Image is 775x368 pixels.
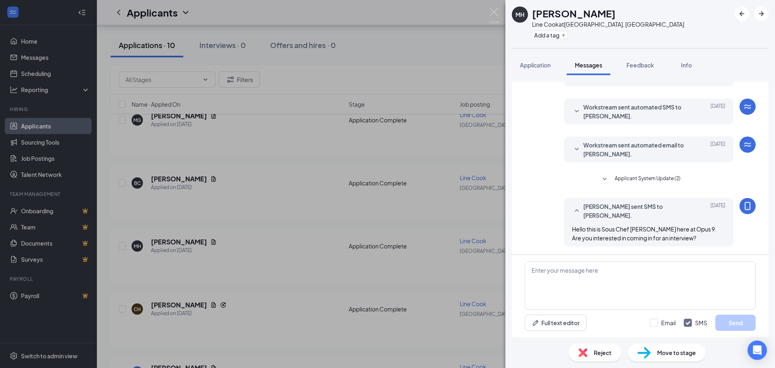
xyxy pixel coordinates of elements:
span: Messages [575,61,602,69]
svg: MobileSms [743,201,752,211]
svg: WorkstreamLogo [743,102,752,111]
span: Workstream sent automated SMS to [PERSON_NAME]. [583,103,689,120]
button: Send [715,315,756,331]
svg: Plus [561,33,566,38]
span: Reject [594,348,612,357]
span: [DATE] [710,141,725,158]
span: Applicant System Update (2) [615,175,681,184]
span: [DATE] [710,202,725,220]
svg: SmallChevronUp [572,206,582,216]
div: Open Intercom Messenger [748,341,767,360]
button: SmallChevronDownApplicant System Update (2) [600,175,681,184]
svg: WorkstreamLogo [743,140,752,149]
h1: [PERSON_NAME] [532,6,616,20]
button: ArrowLeftNew [735,6,749,21]
button: PlusAdd a tag [532,31,568,39]
svg: SmallChevronDown [572,107,582,116]
span: Application [520,61,551,69]
svg: SmallChevronDown [572,145,582,154]
button: ArrowRight [754,6,769,21]
svg: ArrowRight [756,9,766,19]
span: Feedback [626,61,654,69]
span: Hello this is Sous Chef [PERSON_NAME] here at Opus 9. Are you interested in coming in for an inte... [572,225,716,242]
svg: SmallChevronDown [600,175,610,184]
button: Full text editorPen [525,315,586,331]
span: Workstream sent automated email to [PERSON_NAME]. [583,141,689,158]
svg: Pen [532,319,540,327]
div: MH [515,11,524,19]
span: [PERSON_NAME] sent SMS to [PERSON_NAME]. [583,202,689,220]
svg: ArrowLeftNew [737,9,747,19]
span: Move to stage [657,348,696,357]
span: Info [681,61,692,69]
div: Line Cook at [GEOGRAPHIC_DATA], [GEOGRAPHIC_DATA] [532,20,684,28]
span: [DATE] [710,103,725,120]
